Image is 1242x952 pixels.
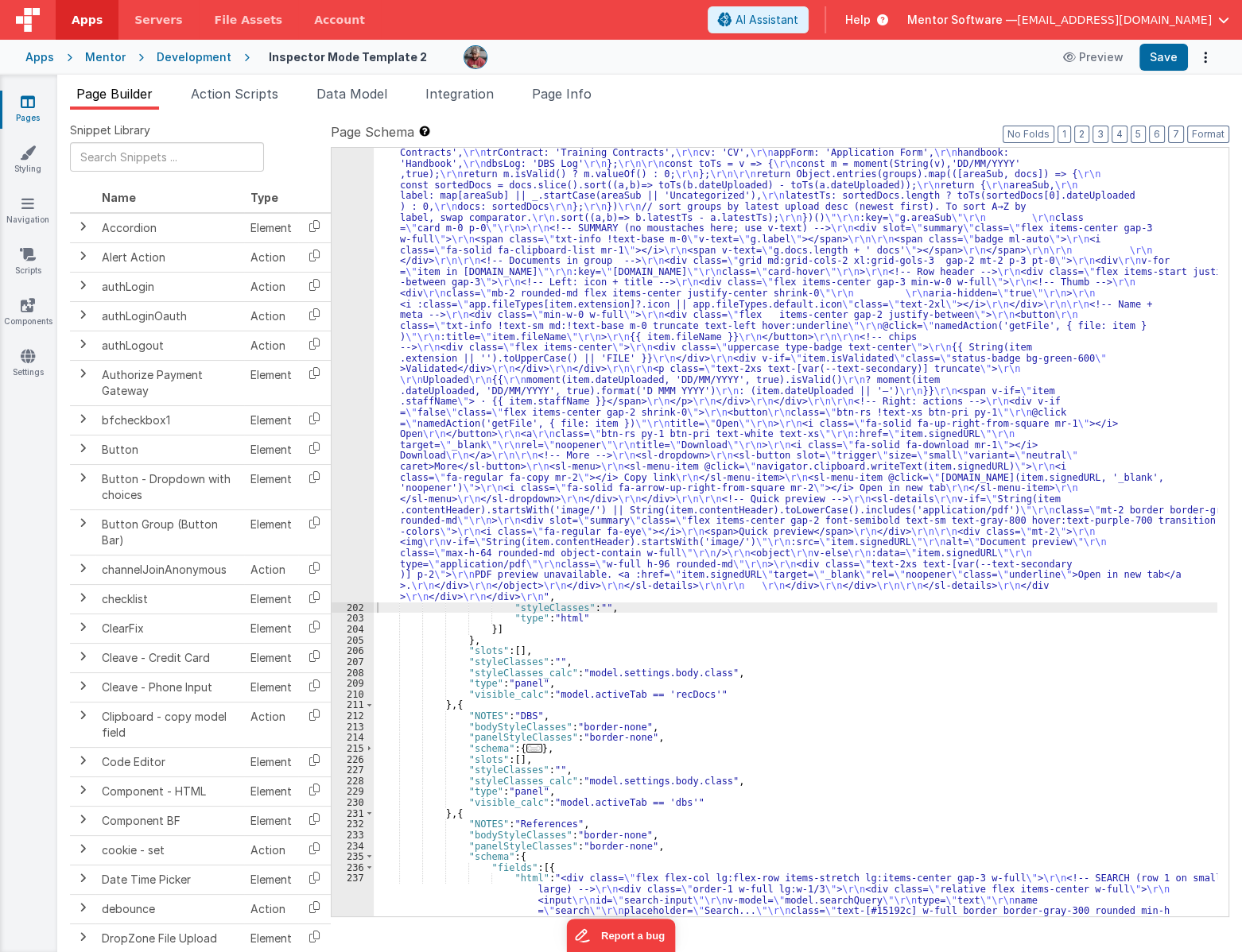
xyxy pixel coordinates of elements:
[1074,126,1089,143] button: 2
[316,86,387,102] span: Data Model
[95,672,244,702] td: Cleave - Phone Input
[95,435,244,464] td: Button
[332,754,374,765] div: 226
[532,86,592,102] span: Page Info
[332,786,374,797] div: 229
[25,49,54,65] div: Apps
[332,689,374,700] div: 210
[1139,44,1188,71] button: Save
[244,435,298,464] td: Element
[244,331,298,360] td: Action
[332,624,374,635] div: 204
[332,710,374,722] div: 212
[215,12,283,28] span: File Assets
[332,722,374,733] div: 213
[244,509,298,555] td: Element
[269,51,427,63] h4: Inspector Mode Template 2
[244,464,298,509] td: Element
[95,213,244,243] td: Accordion
[70,142,264,172] input: Search Snippets ...
[95,776,244,806] td: Component - HTML
[95,613,244,643] td: ClearFix
[332,808,374,819] div: 231
[1168,126,1184,143] button: 7
[331,122,414,141] span: Page Schema
[95,405,244,435] td: bfcheckbox1
[95,509,244,555] td: Button Group (Button Bar)
[244,555,298,584] td: Action
[526,744,542,753] span: ...
[332,699,374,710] div: 211
[134,12,182,28] span: Servers
[1017,12,1212,28] span: [EMAIL_ADDRESS][DOMAIN_NAME]
[1112,126,1128,143] button: 4
[95,301,244,331] td: authLoginOauth
[191,86,278,102] span: Action Scripts
[332,668,374,679] div: 208
[1194,46,1217,68] button: Options
[95,464,244,509] td: Button - Dropdown with choices
[244,272,298,301] td: Action
[95,331,244,360] td: authLogout
[76,86,153,102] span: Page Builder
[1187,126,1229,143] button: Format
[244,835,298,865] td: Action
[95,643,244,672] td: Cleave - Credit Card
[708,6,809,33] button: AI Assistant
[244,584,298,613] td: Element
[95,242,244,272] td: Alert Action
[332,678,374,689] div: 209
[250,191,278,204] span: Type
[464,46,487,68] img: eba322066dbaa00baf42793ca2fab581
[1131,126,1146,143] button: 5
[567,919,676,952] iframe: Marker.io feedback button
[244,301,298,331] td: Action
[72,12,103,28] span: Apps
[157,49,231,65] div: Development
[332,732,374,743] div: 214
[95,835,244,865] td: cookie - set
[244,806,298,835] td: Element
[95,584,244,613] td: checklist
[907,12,1229,28] button: Mentor Software — [EMAIL_ADDRESS][DOMAIN_NAME]
[332,764,374,776] div: 227
[95,747,244,776] td: Code Editor
[244,213,298,243] td: Element
[95,865,244,894] td: Date Time Picker
[70,122,150,138] span: Snippet Library
[1093,126,1108,143] button: 3
[332,645,374,656] div: 206
[95,894,244,923] td: debounce
[244,894,298,923] td: Action
[332,841,374,852] div: 234
[735,12,798,28] span: AI Assistant
[332,635,374,646] div: 205
[95,702,244,747] td: Clipboard - copy model field
[332,862,374,873] div: 236
[95,806,244,835] td: Component BF
[332,776,374,787] div: 228
[332,602,374,613] div: 202
[845,12,871,28] span: Help
[332,818,374,830] div: 232
[332,830,374,841] div: 233
[102,191,136,204] span: Name
[244,865,298,894] td: Element
[244,360,298,405] td: Element
[244,747,298,776] td: Element
[425,86,494,102] span: Integration
[95,555,244,584] td: channelJoinAnonymous
[332,656,374,668] div: 207
[907,12,1017,28] span: Mentor Software —
[332,797,374,808] div: 230
[332,613,374,624] div: 203
[244,776,298,806] td: Element
[244,613,298,643] td: Element
[85,49,126,65] div: Mentor
[332,743,374,754] div: 215
[244,242,298,272] td: Action
[1003,126,1054,143] button: No Folds
[244,643,298,672] td: Element
[95,360,244,405] td: Authorize Payment Gateway
[1054,45,1133,70] button: Preview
